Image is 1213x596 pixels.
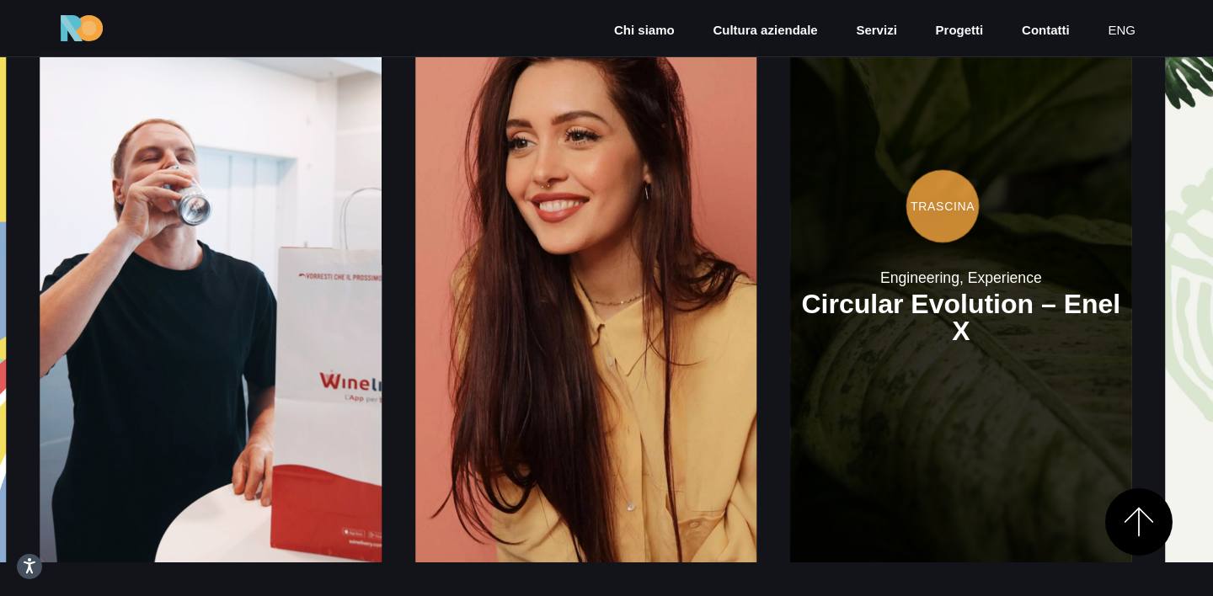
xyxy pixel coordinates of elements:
a: Contatti [1020,21,1071,40]
a: Progetti [934,21,986,40]
a: Chi siamo [612,21,676,40]
a: Cultura aziendale [711,21,819,40]
a: eng [1106,21,1137,40]
img: Ride On Agency [61,15,103,42]
a: Servizi [854,21,898,40]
